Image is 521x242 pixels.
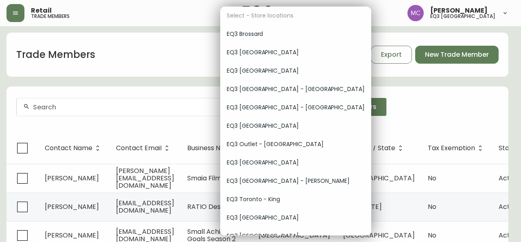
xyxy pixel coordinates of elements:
[227,67,365,75] span: EQ3 [GEOGRAPHIC_DATA]
[227,232,365,240] span: EQ3 [GEOGRAPHIC_DATA]
[227,177,365,185] span: EQ3 [GEOGRAPHIC_DATA] - [PERSON_NAME]
[227,213,365,222] span: EQ3 [GEOGRAPHIC_DATA]
[220,172,371,190] div: EQ3 [GEOGRAPHIC_DATA] - [PERSON_NAME]
[227,103,365,112] span: EQ3 [GEOGRAPHIC_DATA] - [GEOGRAPHIC_DATA]
[220,209,371,227] div: EQ3 [GEOGRAPHIC_DATA]
[227,48,365,57] span: EQ3 [GEOGRAPHIC_DATA]
[220,153,371,172] div: EQ3 [GEOGRAPHIC_DATA]
[220,98,371,117] div: EQ3 [GEOGRAPHIC_DATA] - [GEOGRAPHIC_DATA]
[220,190,371,209] div: EQ3 Toronto - King
[227,122,365,130] span: EQ3 [GEOGRAPHIC_DATA]
[220,25,371,43] div: EQ3 Brossard
[227,158,365,167] span: EQ3 [GEOGRAPHIC_DATA]
[220,62,371,80] div: EQ3 [GEOGRAPHIC_DATA]
[220,135,371,153] div: EQ3 Outlet - [GEOGRAPHIC_DATA]
[227,85,365,93] span: EQ3 [GEOGRAPHIC_DATA] - [GEOGRAPHIC_DATA]
[220,117,371,135] div: EQ3 [GEOGRAPHIC_DATA]
[227,195,365,204] span: EQ3 Toronto - King
[220,43,371,62] div: EQ3 [GEOGRAPHIC_DATA]
[227,140,365,149] span: EQ3 Outlet - [GEOGRAPHIC_DATA]
[220,80,371,98] div: EQ3 [GEOGRAPHIC_DATA] - [GEOGRAPHIC_DATA]
[227,30,365,38] span: EQ3 Brossard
